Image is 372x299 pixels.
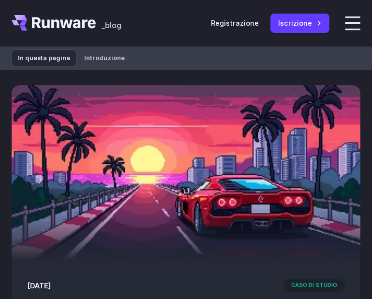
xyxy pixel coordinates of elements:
img: un'auto sportiva rossa su un'autostrada futuristica con un tramonto e lo skyline della città sull... [12,85,360,260]
a: _blog [102,15,121,31]
font: caso di studio [291,282,337,288]
a: Vai a / [12,15,96,31]
font: Iscrizione [278,19,312,27]
font: _blog [102,20,121,30]
a: Registrazione [211,17,259,29]
font: Introduzione [84,54,125,62]
font: In questa pagina [18,54,70,62]
font: Registrazione [211,19,259,27]
a: Iscrizione [270,14,329,32]
font: [DATE] [27,282,51,290]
